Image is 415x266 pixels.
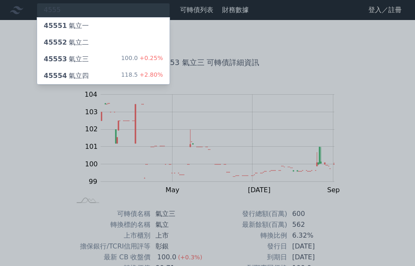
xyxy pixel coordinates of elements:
iframe: Chat Widget [373,226,415,266]
span: 45554 [44,72,67,80]
span: 45553 [44,55,67,63]
div: 氣立四 [44,71,89,81]
div: 118.5 [121,71,163,81]
div: 聊天小工具 [373,226,415,266]
a: 45551氣立一 [37,18,170,34]
div: 氣立一 [44,21,89,31]
span: +2.80% [138,71,163,78]
a: 45552氣立二 [37,34,170,51]
span: 45552 [44,38,67,46]
a: 45553氣立三 100.0+0.25% [37,51,170,68]
div: 100.0 [121,54,163,64]
span: 45551 [44,22,67,30]
div: 氣立二 [44,38,89,48]
span: +0.25% [138,55,163,61]
div: 氣立三 [44,54,89,64]
a: 45554氣立四 118.5+2.80% [37,68,170,84]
